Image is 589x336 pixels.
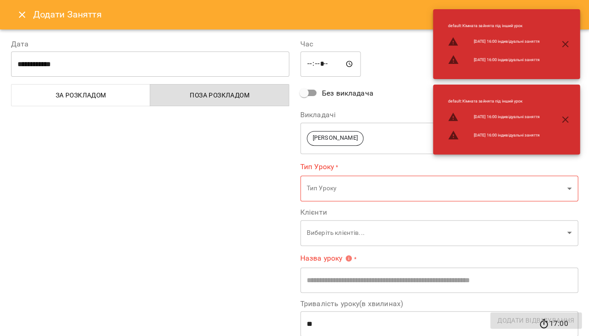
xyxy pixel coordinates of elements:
div: [PERSON_NAME] [300,122,578,154]
label: Дата [11,40,289,48]
li: [DATE] 16:00 індивідуальні заняття [440,126,547,144]
svg: Вкажіть назву уроку або виберіть клієнтів [345,255,352,262]
span: [PERSON_NAME] [307,134,363,142]
button: Close [11,4,33,26]
div: Тип Уроку [300,176,578,202]
label: Клієнти [300,209,578,216]
li: [DATE] 16:00 індивідуальні заняття [440,51,547,69]
h6: Додати Заняття [33,7,578,22]
li: [DATE] 16:00 індивідуальні заняття [440,108,547,126]
span: За розкладом [17,90,145,101]
li: default : Кімната зайнята під інший урок [440,19,547,33]
span: Поза розкладом [156,90,283,101]
label: Тривалість уроку(в хвилинах) [300,300,578,308]
button: За розкладом [11,84,150,106]
label: Час [300,40,578,48]
p: Тип Уроку [307,184,564,193]
li: [DATE] 16:00 індивідуальні заняття [440,33,547,51]
span: Назва уроку [300,255,353,262]
p: Виберіть клієнтів... [307,228,564,238]
label: Викладачі [300,111,578,119]
span: Без викладача [322,88,373,99]
div: Виберіть клієнтів... [300,220,578,246]
button: Поза розкладом [150,84,289,106]
label: Тип Уроку [300,161,578,172]
li: default : Кімната зайнята під інший урок [440,95,547,108]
